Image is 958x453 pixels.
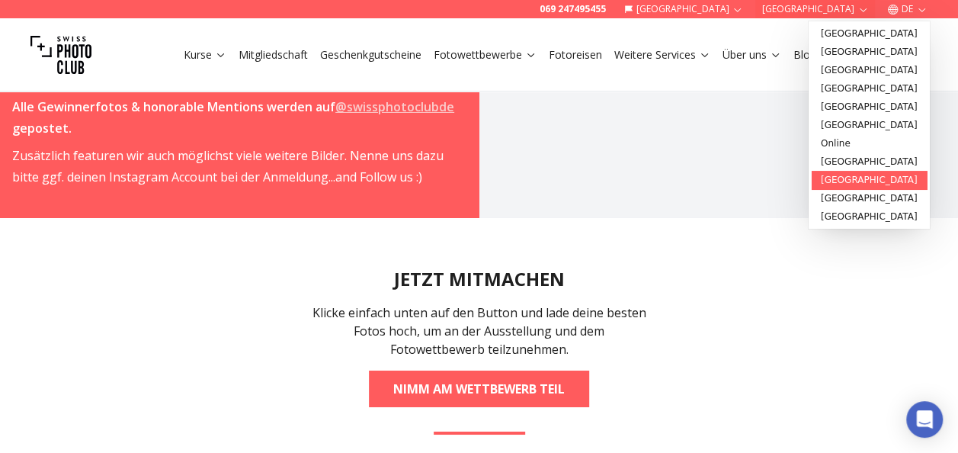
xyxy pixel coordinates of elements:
a: [GEOGRAPHIC_DATA] [812,116,927,134]
button: Über uns [716,44,787,66]
a: Geschenkgutscheine [320,47,421,63]
a: Über uns [723,47,781,63]
strong: Alle Gewinnerfotos & honorable Mentions werden auf [12,98,335,115]
img: Swiss photo club [30,24,91,85]
a: Blog [793,47,831,63]
a: @swissphotoclubde [335,98,454,115]
strong: gepostet. [12,120,72,137]
a: Online [812,134,927,153]
a: [GEOGRAPHIC_DATA] [812,79,927,98]
a: Weitere Services [614,47,710,63]
button: Kurse [178,44,232,66]
a: Fotoreisen [549,47,602,63]
span: Zusätzlich featuren wir auch möglichst viele weitere Bilder. Nenne uns dazu bitte ggf. deinen Ins... [12,147,444,185]
button: Fotowettbewerbe [428,44,543,66]
button: Blog [787,44,837,66]
a: [GEOGRAPHIC_DATA] [812,171,927,189]
a: [GEOGRAPHIC_DATA] [812,207,927,226]
h2: JETZT MITMACHEN [394,267,565,291]
a: [GEOGRAPHIC_DATA] [812,61,927,79]
a: [GEOGRAPHIC_DATA] [812,153,927,171]
a: [GEOGRAPHIC_DATA] [812,24,927,43]
div: Open Intercom Messenger [906,401,943,438]
a: [GEOGRAPHIC_DATA] [812,43,927,61]
a: [GEOGRAPHIC_DATA] [812,189,927,207]
div: [GEOGRAPHIC_DATA] [809,21,930,229]
a: 069 247495455 [540,3,606,15]
button: Weitere Services [608,44,716,66]
p: Klicke einfach unten auf den Button und lade deine besten Fotos hoch, um an der Ausstellung und d... [309,304,650,358]
button: Mitgliedschaft [232,44,314,66]
a: NIMM AM WETTBEWERB TEIL [369,371,589,407]
button: Geschenkgutscheine [314,44,428,66]
a: [GEOGRAPHIC_DATA] [812,98,927,116]
a: Kurse [184,47,226,63]
button: Fotoreisen [543,44,608,66]
a: Mitgliedschaft [239,47,308,63]
a: Fotowettbewerbe [434,47,537,63]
